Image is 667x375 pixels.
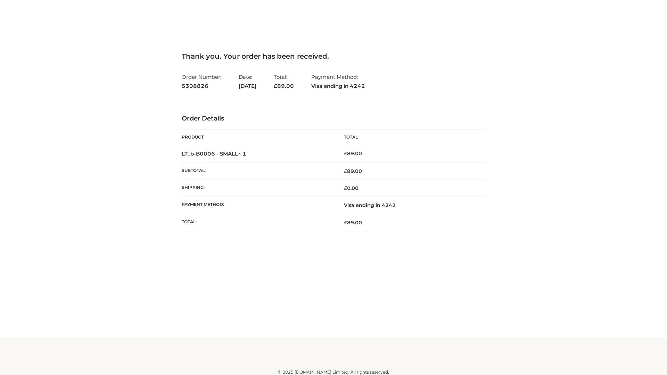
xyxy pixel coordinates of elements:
li: Order Number: [182,71,221,92]
bdi: 89.00 [344,150,362,157]
strong: 5308826 [182,82,221,91]
strong: × 1 [238,150,246,157]
li: Total: [274,71,294,92]
h3: Thank you. Your order has been received. [182,52,485,60]
th: Total [333,130,485,145]
span: £ [344,219,347,226]
th: Product [182,130,333,145]
h3: Order Details [182,115,485,123]
span: £ [274,83,277,89]
span: 89.00 [274,83,294,89]
bdi: 0.00 [344,185,359,191]
th: Subtotal: [182,162,333,180]
td: Visa ending in 4242 [333,197,485,214]
li: Date: [239,71,256,92]
th: Payment method: [182,197,333,214]
span: 89.00 [344,168,362,174]
strong: LT_b-B0006 - SMALL [182,150,246,157]
strong: [DATE] [239,82,256,91]
strong: Visa ending in 4242 [311,82,365,91]
span: £ [344,150,347,157]
th: Total: [182,214,333,231]
th: Shipping: [182,180,333,197]
li: Payment Method: [311,71,365,92]
span: £ [344,168,347,174]
span: 89.00 [344,219,362,226]
span: £ [344,185,347,191]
